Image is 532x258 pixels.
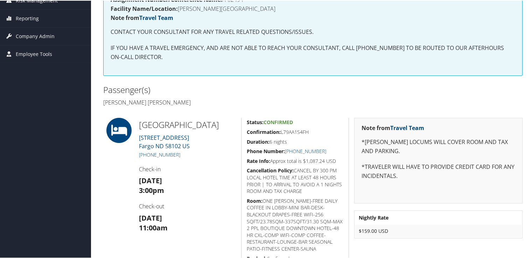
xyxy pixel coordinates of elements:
[111,43,515,61] p: IF YOU HAVE A TRAVEL EMERGENCY, AND ARE NOT ABLE TO REACH YOUR CONSULTANT, CALL [PHONE_NUMBER] TO...
[362,123,424,131] strong: Note from
[247,147,285,154] strong: Phone Number:
[139,13,173,21] a: Travel Team
[139,175,162,185] strong: [DATE]
[247,157,270,164] strong: Rate Info:
[247,128,343,135] h5: L79AA1S4FH
[247,197,343,252] h5: ONE [PERSON_NAME]-FREE DAILY COFFEE IN LOBBY-MINI BAR-DESK-BLACKOUT DRAPES-FREE WIFI-256 SQFT/23....
[139,118,236,130] h2: [GEOGRAPHIC_DATA]
[247,138,269,144] strong: Duration:
[111,4,178,12] strong: Facility Name/Location:
[264,118,293,125] span: Confirmed
[139,151,180,157] a: [PHONE_NUMBER]
[247,138,343,145] h5: 6 nights
[390,123,424,131] a: Travel Team
[103,98,308,106] h4: [PERSON_NAME] [PERSON_NAME]
[111,13,173,21] strong: Note from
[247,128,281,135] strong: Confirmation:
[355,224,521,237] td: $159.00 USD
[16,27,55,44] span: Company Admin
[355,211,521,223] th: Nightly Rate
[103,83,308,95] h2: Passenger(s)
[139,202,236,209] h4: Check-out
[362,162,515,180] p: *TRAVELER WILL HAVE TO PROVIDE CREDIT CARD FOR ANY INCIDENTALS.
[247,166,294,173] strong: Cancellation Policy:
[362,137,515,155] p: *[PERSON_NAME] LOCUMS WILL COVER ROOM AND TAX AND PARKING.
[111,27,515,36] p: CONTACT YOUR CONSULTANT FOR ANY TRAVEL RELATED QUESTIONS/ISSUES.
[139,213,162,222] strong: [DATE]
[139,185,164,194] strong: 3:00pm
[247,197,262,203] strong: Room:
[247,166,343,194] h5: CANCEL BY 300 PM LOCAL HOTEL TIME AT LEAST 48 HOURS PRIOR | TO ARRIVAL TO AVOID A 1 NIGHTS ROOM A...
[139,222,168,232] strong: 11:00am
[285,147,326,154] a: [PHONE_NUMBER]
[16,45,52,62] span: Employee Tools
[16,9,39,27] span: Reporting
[247,157,343,164] h5: Approx total is $1,087.24 USD
[111,5,515,11] h4: [PERSON_NAME][GEOGRAPHIC_DATA]
[139,133,190,149] a: [STREET_ADDRESS]Fargo ND 58102 US
[139,165,236,172] h4: Check-in
[247,118,264,125] strong: Status:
